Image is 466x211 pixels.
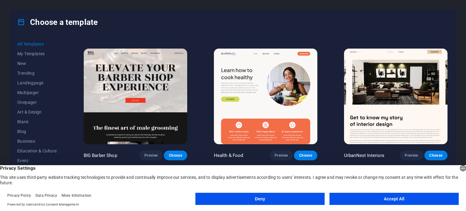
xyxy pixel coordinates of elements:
[294,151,317,160] button: Choose
[299,153,312,158] span: Choose
[164,151,187,160] button: Choose
[17,156,57,165] button: Event
[17,49,57,59] button: My Templates
[17,17,98,27] h4: Choose a template
[17,90,57,95] span: Multipager
[140,151,163,160] button: Preview
[17,127,57,136] button: Blog
[344,49,447,144] img: UrbanNest Interiors
[270,151,293,160] button: Preview
[17,100,57,105] span: Onepager
[17,146,57,156] button: Education & Culture
[17,107,57,117] button: Art & Design
[17,78,57,88] button: Landingpage
[424,151,447,160] button: Choose
[17,158,57,163] span: Event
[17,68,57,78] button: Trending
[17,88,57,97] button: Multipager
[169,153,182,158] span: Choose
[17,39,57,49] button: All Templates
[214,49,317,144] img: Health & Food
[17,42,57,46] span: All Templates
[17,97,57,107] button: Onepager
[84,49,187,144] img: BIG Barber Shop
[405,153,418,158] span: Preview
[17,119,57,124] span: Blank
[17,110,57,114] span: Art & Design
[17,61,57,66] span: New
[17,136,57,146] button: Business
[17,51,57,56] span: My Templates
[84,152,117,158] p: BIG Barber Shop
[17,117,57,127] button: Blank
[214,152,243,158] p: Health & Food
[400,151,423,160] button: Preview
[429,153,443,158] span: Choose
[344,152,385,158] p: UrbanNest Interiors
[17,59,57,68] button: New
[144,153,158,158] span: Preview
[17,129,57,134] span: Blog
[17,148,57,153] span: Education & Culture
[275,153,288,158] span: Preview
[17,80,57,85] span: Landingpage
[17,139,57,144] span: Business
[17,71,57,76] span: Trending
